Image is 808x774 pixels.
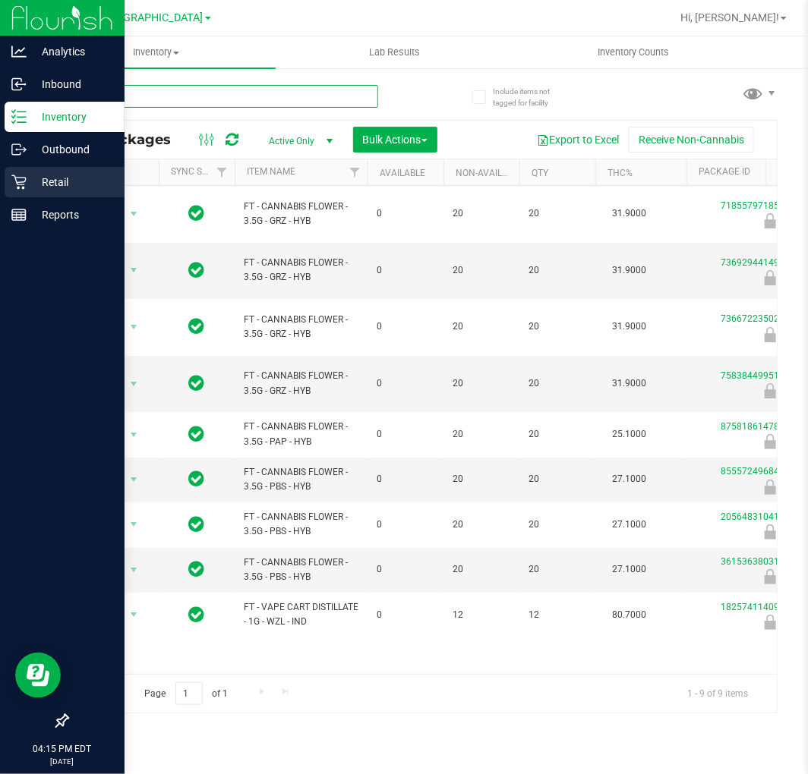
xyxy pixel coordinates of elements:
a: Filter [210,159,235,185]
a: Available [380,168,425,178]
span: 20 [453,562,510,577]
span: 0 [377,472,434,486]
p: Analytics [27,42,118,61]
span: In Sync [189,423,205,445]
span: 1 - 9 of 9 items [675,682,760,705]
span: 80.7000 [604,604,654,626]
inline-svg: Inventory [11,109,27,124]
span: 0 [377,427,434,442]
input: 1 [175,682,203,706]
span: FT - CANNABIS FLOWER - 3.5G - PBS - HYB [244,510,358,539]
a: THC% [608,168,633,178]
span: FT - CANNABIS FLOWER - 3.5G - PAP - HYB [244,420,358,448]
a: 1825741140996619 [721,602,806,612]
a: Lab Results [276,36,515,68]
span: 31.9000 [604,260,654,282]
p: Outbound [27,140,118,159]
span: Bulk Actions [363,134,428,146]
span: select [125,559,144,580]
span: 0 [377,263,434,278]
a: Item Name [247,166,295,177]
inline-svg: Analytics [11,44,27,59]
input: Search Package ID, Item Name, SKU, Lot or Part Number... [67,85,378,108]
span: select [125,514,144,535]
span: FT - CANNABIS FLOWER - 3.5G - PBS - HYB [244,465,358,494]
span: select [125,260,144,281]
span: In Sync [189,468,205,489]
span: FT - CANNABIS FLOWER - 3.5G - GRZ - HYB [244,256,358,285]
span: Hi, [PERSON_NAME]! [680,11,779,24]
span: FT - CANNABIS FLOWER - 3.5G - PBS - HYB [244,555,358,584]
p: 04:15 PM EDT [7,742,118,756]
button: Bulk Actions [353,127,437,153]
span: 20 [453,206,510,221]
span: 0 [377,376,434,391]
inline-svg: Inbound [11,77,27,92]
span: 20 [529,472,586,486]
p: Inventory [27,108,118,126]
iframe: Resource center [15,653,61,698]
span: 20 [529,427,586,442]
button: Receive Non-Cannabis [629,127,754,153]
span: In Sync [189,604,205,625]
span: In Sync [189,260,205,281]
span: 20 [453,263,510,278]
span: 31.9000 [604,373,654,395]
a: Non-Available [456,168,523,178]
span: select [125,424,144,445]
span: In Sync [189,558,205,580]
span: FT - VAPE CART DISTILLATE - 1G - WZL - IND [244,600,358,629]
span: In Sync [189,203,205,224]
span: FT - CANNABIS FLOWER - 3.5G - GRZ - HYB [244,200,358,228]
a: Qty [532,168,548,178]
span: 20 [453,427,510,442]
span: 27.1000 [604,514,654,536]
span: In Sync [189,316,205,337]
span: 0 [377,608,434,622]
a: Filter [342,159,368,185]
span: Lab Results [349,46,440,59]
span: FT - CANNABIS FLOWER - 3.5G - GRZ - HYB [244,369,358,398]
span: 27.1000 [604,558,654,580]
span: select [125,604,144,625]
span: 0 [377,518,434,532]
span: 12 [453,608,510,622]
span: 20 [453,472,510,486]
span: select [125,373,144,395]
inline-svg: Reports [11,207,27,222]
a: 8555724968459437 [721,466,806,477]
span: 27.1000 [604,468,654,490]
span: FT - CANNABIS FLOWER - 3.5G - GRZ - HYB [244,313,358,341]
span: All Packages [79,131,186,148]
span: select [125,316,144,338]
span: select [125,203,144,225]
p: Inbound [27,75,118,93]
a: Package ID [699,166,750,177]
a: Inventory Counts [514,36,753,68]
span: 20 [529,319,586,334]
span: Include items not tagged for facility [493,86,569,109]
span: 20 [529,562,586,577]
span: 31.9000 [604,203,654,225]
p: Retail [27,173,118,191]
a: 3615363803115943 [721,556,806,567]
a: 7583844995116346 [721,370,806,381]
p: [DATE] [7,756,118,767]
span: 0 [377,319,434,334]
span: 0 [377,562,434,577]
a: 7366722350289854 [721,313,806,324]
span: [GEOGRAPHIC_DATA] [99,11,204,24]
span: 20 [529,206,586,221]
inline-svg: Outbound [11,142,27,157]
span: 20 [453,518,510,532]
inline-svg: Retail [11,175,27,190]
span: In Sync [189,373,205,394]
span: select [125,469,144,490]
span: In Sync [189,514,205,535]
span: 20 [529,518,586,532]
a: 2056483104169577 [721,511,806,522]
p: Reports [27,206,118,224]
span: 25.1000 [604,423,654,445]
button: Export to Excel [527,127,629,153]
a: 7369294414988126 [721,257,806,268]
